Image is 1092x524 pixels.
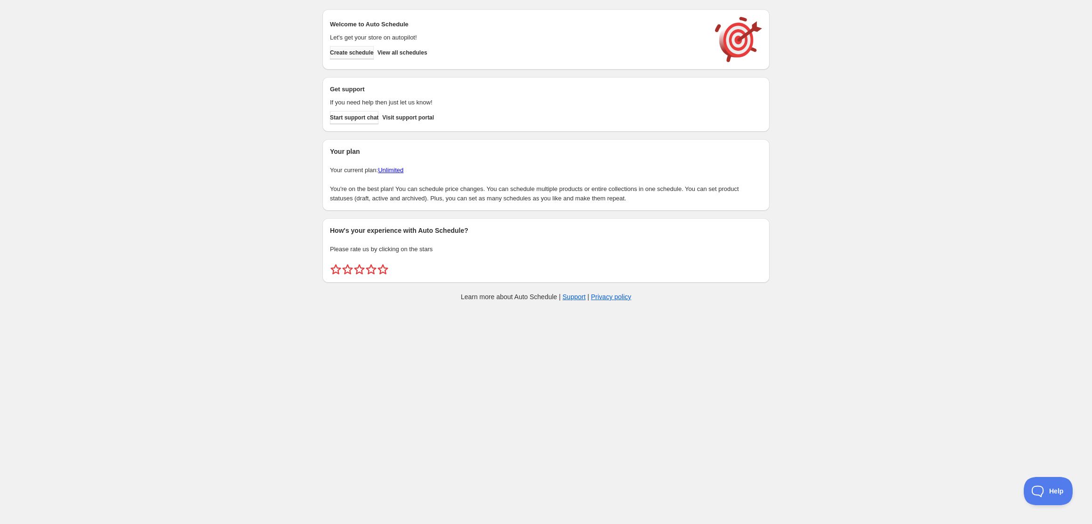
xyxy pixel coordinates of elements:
p: If you need help then just let us know! [330,98,706,107]
p: Your current plan: [330,166,762,175]
iframe: Toggle Customer Support [1024,477,1073,505]
span: View all schedules [377,49,427,56]
h2: Welcome to Auto Schedule [330,20,706,29]
a: Start support chat [330,111,378,124]
a: Privacy policy [591,293,632,301]
h2: Get support [330,85,706,94]
a: Unlimited [378,167,403,174]
h2: How's your experience with Auto Schedule? [330,226,762,235]
span: Create schedule [330,49,374,56]
h2: Your plan [330,147,762,156]
button: Create schedule [330,46,374,59]
p: You're on the best plan! You can schedule price changes. You can schedule multiple products or en... [330,184,762,203]
a: Visit support portal [382,111,434,124]
button: View all schedules [377,46,427,59]
p: Let's get your store on autopilot! [330,33,706,42]
a: Support [562,293,586,301]
p: Learn more about Auto Schedule | | [461,292,631,302]
p: Please rate us by clicking on the stars [330,245,762,254]
span: Start support chat [330,114,378,121]
span: Visit support portal [382,114,434,121]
